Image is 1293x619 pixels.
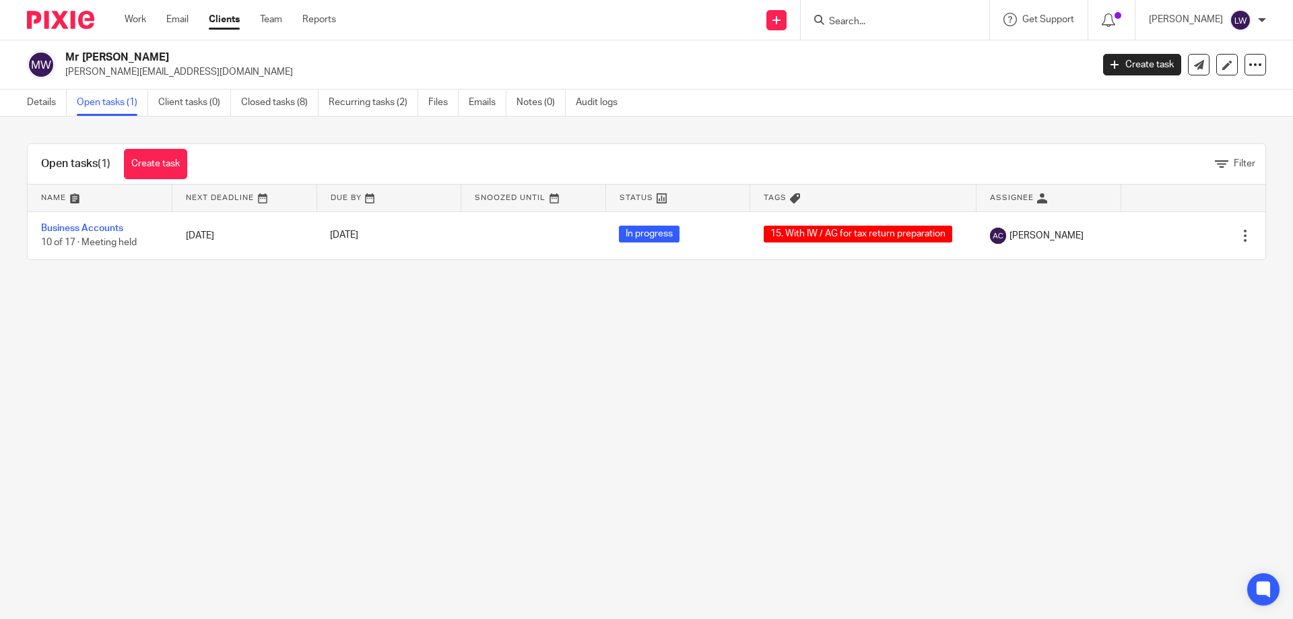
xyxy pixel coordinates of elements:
a: Reports [302,13,336,26]
span: 15. With IW / AG for tax return preparation [764,226,952,242]
a: Work [125,13,146,26]
span: [DATE] [330,231,358,240]
h2: Mr [PERSON_NAME] [65,51,880,65]
img: svg%3E [1230,9,1251,31]
a: Emails [469,90,506,116]
span: Filter [1234,159,1255,168]
a: Team [260,13,282,26]
a: Recurring tasks (2) [329,90,418,116]
a: Email [166,13,189,26]
p: [PERSON_NAME][EMAIL_ADDRESS][DOMAIN_NAME] [65,65,1083,79]
img: Pixie [27,11,94,29]
span: In progress [619,226,679,242]
span: (1) [98,158,110,169]
td: [DATE] [172,211,317,259]
a: Closed tasks (8) [241,90,319,116]
a: Create task [124,149,187,179]
span: Tags [764,194,787,201]
input: Search [828,16,949,28]
a: Create task [1103,54,1181,75]
span: Get Support [1022,15,1074,24]
a: Details [27,90,67,116]
span: Snoozed Until [475,194,545,201]
a: Client tasks (0) [158,90,231,116]
a: Notes (0) [517,90,566,116]
span: 10 of 17 · Meeting held [41,238,137,247]
img: svg%3E [27,51,55,79]
img: svg%3E [990,228,1006,244]
a: Open tasks (1) [77,90,148,116]
a: Clients [209,13,240,26]
a: Files [428,90,459,116]
span: Status [620,194,653,201]
h1: Open tasks [41,157,110,171]
a: Business Accounts [41,224,123,233]
a: Audit logs [576,90,628,116]
p: [PERSON_NAME] [1149,13,1223,26]
span: [PERSON_NAME] [1009,229,1084,242]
